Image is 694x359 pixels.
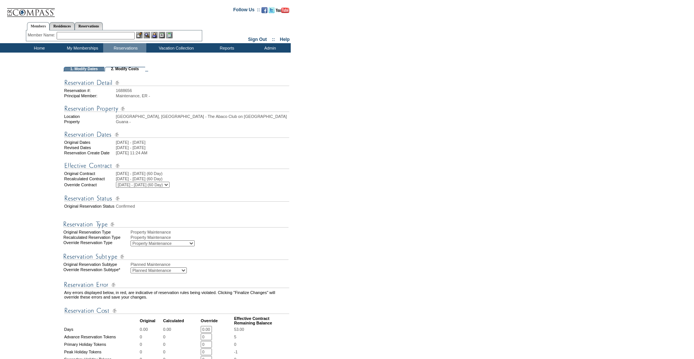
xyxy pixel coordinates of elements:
td: Primary Holiday Tokens [64,341,139,348]
td: Effective Contract Remaining Balance [234,316,289,325]
td: 0 [140,333,162,340]
div: Recalculated Reservation Type [63,235,130,240]
td: Original [140,316,162,325]
td: Advance Reservation Tokens [64,333,139,340]
td: My Memberships [60,43,103,53]
td: Reservation Create Date [64,151,115,155]
td: Recalculated Contract [64,176,115,181]
a: Reservations [75,22,103,30]
td: Reservation #: [64,88,115,93]
a: Subscribe to our YouTube Channel [276,9,289,14]
span: 5 [234,335,236,339]
img: Reservation Dates [64,130,289,139]
td: Peak Holiday Tokens [64,348,139,355]
img: Reservation Property [64,104,289,113]
td: Original Dates [64,140,115,145]
td: 0 [163,341,200,348]
td: Principal Member: [64,94,115,98]
td: Location [64,114,115,119]
td: Any errors displayed below, in red, are indicative of reservation rules being violated. Clicking ... [64,290,289,299]
span: -1 [234,350,237,354]
div: Override Reservation Type [63,240,130,246]
td: Days [64,326,139,333]
a: Follow us on Twitter [269,9,275,14]
img: Reservation Type [63,252,288,261]
td: [GEOGRAPHIC_DATA], [GEOGRAPHIC_DATA] - The Abaco Club on [GEOGRAPHIC_DATA] [116,114,289,119]
td: Home [17,43,60,53]
img: Compass Home [6,2,55,17]
td: Property [64,119,115,124]
img: Subscribe to our YouTube Channel [276,8,289,13]
img: Effective Contract [64,161,289,170]
td: 0 [140,341,162,348]
img: Reservation Errors [64,280,289,290]
div: Property Maintenance [131,235,290,240]
td: Guana - [116,119,289,124]
img: Reservations [159,32,165,38]
td: [DATE] 11:24 AM [116,151,289,155]
span: :: [272,37,275,42]
img: Reservation Status [64,194,289,203]
a: Sign Out [248,37,267,42]
img: Become our fan on Facebook [261,7,267,13]
td: 0 [140,348,162,355]
td: Follow Us :: [233,6,260,15]
td: 0.00 [140,326,162,333]
span: 0 [234,342,236,347]
td: [DATE] - [DATE] (60 Day) [116,176,289,181]
td: Revised Dates [64,145,115,150]
div: Planned Maintenance [131,262,290,267]
div: Override Reservation Subtype* [63,267,130,273]
td: Reports [204,43,248,53]
td: Confirmed [116,204,289,208]
img: Reservation Detail [64,78,289,87]
td: Override Contract [64,182,115,188]
td: 1. Modify Dates [64,67,104,71]
td: 0 [163,348,200,355]
span: 53.00 [234,327,244,332]
td: 1688656 [116,88,289,93]
a: Members [27,22,50,30]
td: Reservations [103,43,146,53]
img: Reservation Cost [64,306,289,315]
td: Admin [248,43,291,53]
a: Help [280,37,290,42]
div: Member Name: [28,32,57,38]
td: [DATE] - [DATE] [116,145,289,150]
td: Original Contract [64,171,115,176]
img: b_calculator.gif [166,32,173,38]
td: Vacation Collection [146,43,204,53]
img: Follow us on Twitter [269,7,275,13]
img: Impersonate [151,32,158,38]
td: Maintenance, ER - [116,94,289,98]
a: Residences [50,22,75,30]
td: 2. Modify Costs [105,67,145,71]
td: 0.00 [163,326,200,333]
img: Reservation Type [63,220,288,229]
td: [DATE] - [DATE] (60 Day) [116,171,289,176]
td: Override [201,316,233,325]
td: Calculated [163,316,200,325]
img: b_edit.gif [136,32,143,38]
div: Original Reservation Subtype [63,262,130,267]
td: Original Reservation Status [64,204,115,208]
td: [DATE] - [DATE] [116,140,289,145]
div: Property Maintenance [131,230,290,234]
div: Original Reservation Type [63,230,130,234]
td: 0 [163,333,200,340]
img: View [144,32,150,38]
a: Become our fan on Facebook [261,9,267,14]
